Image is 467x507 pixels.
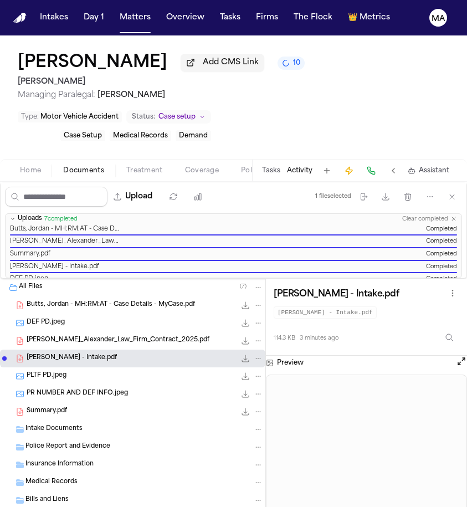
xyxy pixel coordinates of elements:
[25,442,110,452] span: Police Report and Evidence
[79,8,109,28] button: Day 1
[27,300,195,310] span: Butts, Jordan - MH:RM:AT - Case Details - MyCase.pdf
[181,54,264,71] button: Add CMS Link
[13,13,27,23] a: Home
[203,57,259,68] span: Add CMS Link
[176,130,211,141] button: Edit service: Demand
[27,371,66,381] span: PLTF PD.jpeg
[419,166,449,175] span: Assistant
[97,91,165,99] span: [PERSON_NAME]
[274,289,399,300] h3: [PERSON_NAME] - Intake.pdf
[35,8,73,28] button: Intakes
[5,187,107,207] input: Search files
[240,388,251,400] button: Download PR NUMBER AND DEF INFO.jpeg
[6,214,461,224] button: Uploads7completedClear completed
[240,317,251,329] button: Download DEF PD.jpeg
[19,283,43,292] span: All Files
[21,114,39,120] span: Type :
[126,110,211,124] button: Change status from Case setup
[10,238,121,246] span: [PERSON_NAME]_Alexander_Law_Firm_Contract_2025.pdf
[241,166,262,175] span: Police
[240,300,251,311] button: Download Butts, Jordan - MH:RM:AT - Case Details - MyCase.pdf
[240,371,251,382] button: Download PLTF PD.jpeg
[262,166,280,175] button: Tasks
[426,226,457,234] span: Completed
[426,250,457,259] span: Completed
[27,354,117,363] span: [PERSON_NAME] - Intake.pdf
[426,263,457,272] span: Completed
[13,13,27,23] img: Finch Logo
[60,130,105,141] button: Edit service: Case Setup
[341,163,357,178] button: Create Immediate Task
[113,132,168,139] span: Medical Records
[64,132,102,139] span: Case Setup
[426,238,457,246] span: Completed
[18,111,122,122] button: Edit Type: Motor Vehicle Accident
[115,8,155,28] button: Matters
[126,166,163,175] span: Treatment
[18,75,305,89] h2: [PERSON_NAME]
[185,166,219,175] span: Coverage
[107,187,159,207] button: Upload
[402,216,448,223] button: Clear completed
[240,406,251,417] button: Download Summary.pdf
[40,114,119,120] span: Motor Vehicle Accident
[289,8,337,28] button: The Flock
[25,495,69,505] span: Bills and Liens
[18,91,95,99] span: Managing Paralegal:
[456,356,467,370] button: Open preview
[343,8,394,28] button: crownMetrics
[20,166,41,175] span: Home
[10,275,48,284] span: DEF PD.jpeg
[27,407,67,416] span: Summary.pdf
[18,215,42,223] span: Uploads
[27,389,128,398] span: PR NUMBER AND DEF INFO.jpeg
[315,193,351,200] div: 1 file selected
[300,334,338,342] span: 3 minutes ago
[456,356,467,367] button: Open preview
[240,284,247,290] span: ( 7 )
[63,166,104,175] span: Documents
[10,263,99,272] span: [PERSON_NAME] - Intake.pdf
[363,163,379,178] button: Make a Call
[10,226,121,234] span: Butts, Jordan - MH:RM:AT - Case Details - MyCase.pdf
[408,166,449,175] button: Assistant
[158,112,196,121] span: Case setup
[426,275,457,284] span: Completed
[319,163,335,178] button: Add Task
[277,359,304,367] h3: Preview
[293,59,300,68] span: 10
[252,8,283,28] button: Firms
[274,306,377,319] code: [PERSON_NAME] - Intake.pdf
[10,250,50,259] span: Summary.pdf
[18,53,167,73] h1: [PERSON_NAME]
[25,460,94,469] span: Insurance Information
[240,353,251,364] button: Download Jordan Butts - Intake.pdf
[27,318,65,327] span: DEF PD.jpeg
[132,112,155,121] span: Status:
[25,478,78,487] span: Medical Records
[27,336,209,345] span: [PERSON_NAME]_Alexander_Law_Firm_Contract_2025.pdf
[179,132,208,139] span: Demand
[240,335,251,346] button: Download J._Alexander_Law_Firm_Contract_2025.pdf
[215,8,245,28] button: Tasks
[110,130,171,141] button: Edit service: Medical Records
[274,334,295,342] span: 114.3 KB
[287,166,312,175] button: Activity
[18,53,167,73] button: Edit matter name
[278,57,305,70] button: 10 active tasks
[44,216,78,223] span: 7 completed
[25,424,83,434] span: Intake Documents
[439,327,459,347] button: Inspect
[162,8,209,28] button: Overview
